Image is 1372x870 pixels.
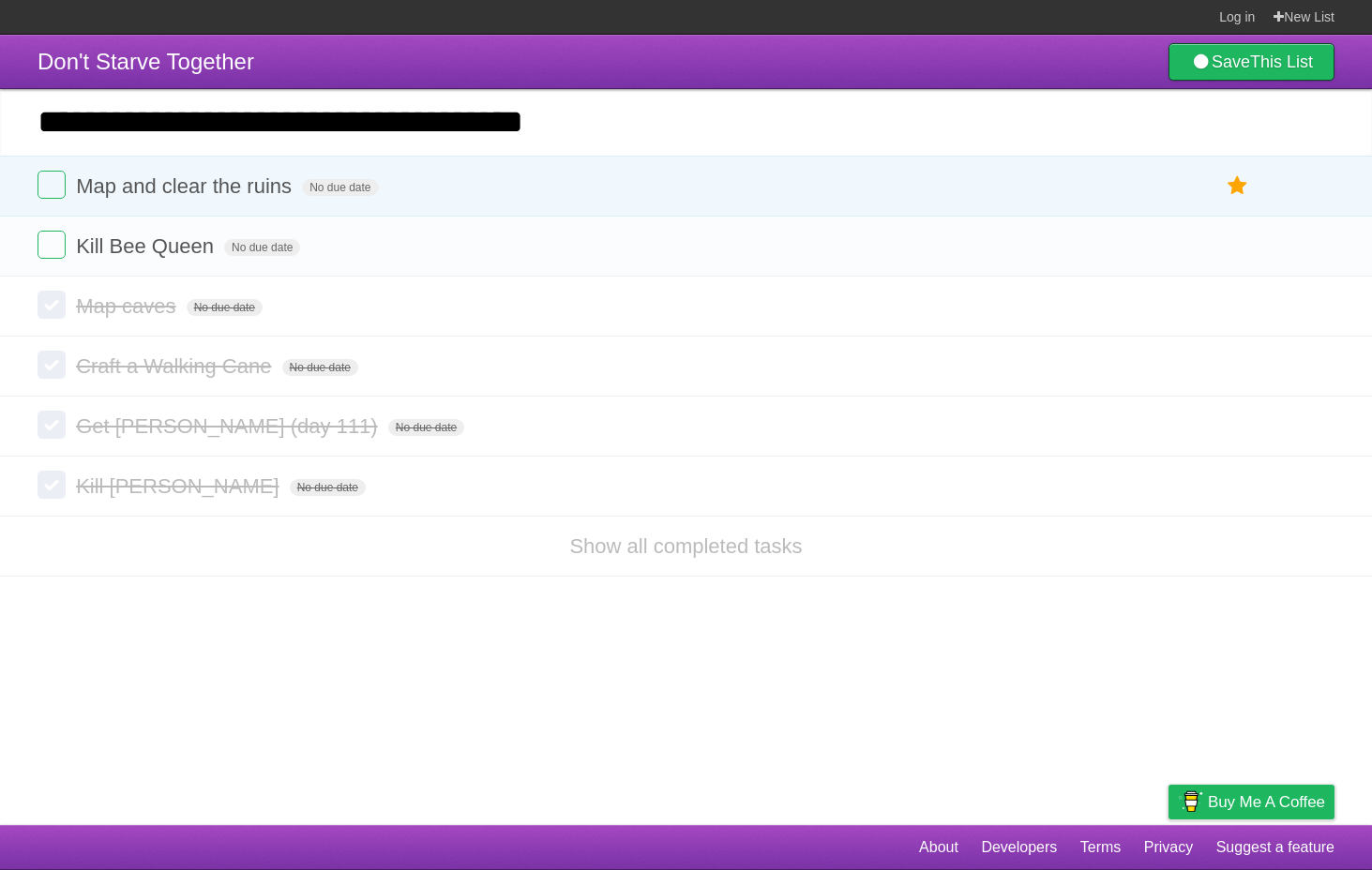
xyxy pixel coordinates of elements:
[1178,786,1203,817] img: Buy me a coffee
[38,471,66,499] label: Done
[1144,830,1193,865] a: Privacy
[76,414,383,438] span: Get [PERSON_NAME] (day 111)
[1216,830,1334,865] a: Suggest a feature
[224,239,300,256] span: No due date
[1250,52,1313,71] b: This List
[187,299,263,316] span: No due date
[1208,786,1325,818] span: Buy me a coffee
[38,411,66,439] label: Done
[76,474,283,498] span: Kill [PERSON_NAME]
[1220,171,1256,202] label: Star task
[1168,785,1334,819] a: Buy me a coffee
[38,351,66,379] label: Done
[38,231,66,259] label: Done
[981,830,1057,865] a: Developers
[919,830,958,865] a: About
[282,359,358,376] span: No due date
[76,234,219,258] span: Kill Bee Queen
[1080,830,1122,865] a: Terms
[1168,43,1334,81] a: SaveThis List
[290,479,366,496] span: No due date
[76,174,296,198] span: Map and clear the ruins
[76,294,180,318] span: Map caves
[38,49,254,74] span: Don't Starve Together
[302,179,378,196] span: No due date
[569,534,802,558] a: Show all completed tasks
[388,419,464,436] span: No due date
[38,291,66,319] label: Done
[76,354,276,378] span: Craft a Walking Cane
[38,171,66,199] label: Done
